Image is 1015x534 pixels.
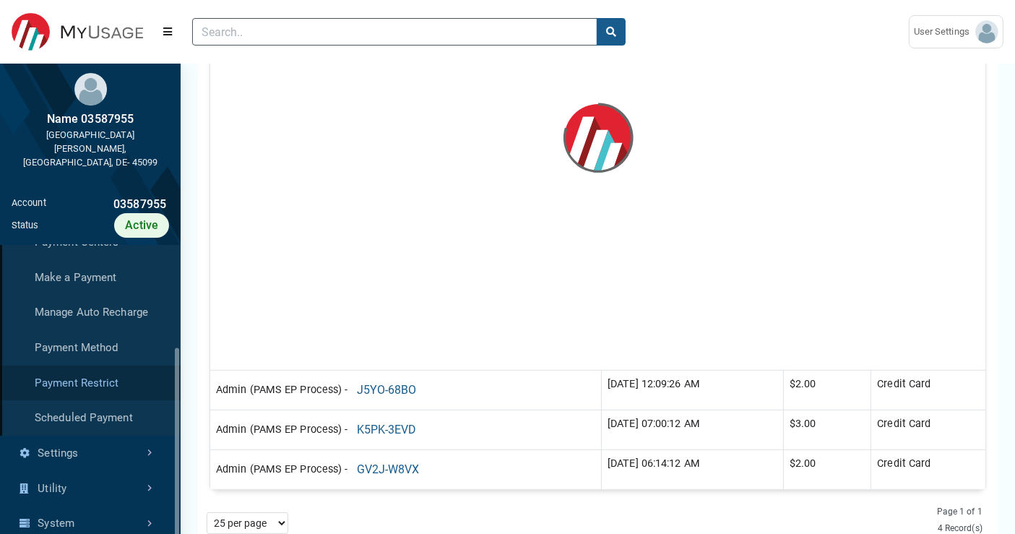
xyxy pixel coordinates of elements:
button: Menu [155,19,181,45]
div: Status [12,218,39,232]
button: search [597,18,626,46]
input: Search [192,18,597,46]
td: $3.00 [784,410,871,449]
button: GV2J-W8VX [348,456,429,483]
img: ESITESTV3 Logo [12,13,143,51]
select: Pagination dropdown [207,512,288,534]
a: User Settings [909,15,1003,48]
td: Credit Card [871,410,986,449]
div: Account [12,196,46,213]
div: Page 1 of 1 [874,505,982,518]
div: [GEOGRAPHIC_DATA][PERSON_NAME], [GEOGRAPHIC_DATA], DE- 45099 [12,128,169,170]
td: Admin (PAMS EP Process) - [210,410,602,449]
button: J5YO-68BO [348,376,426,404]
td: Credit Card [871,449,986,489]
td: Admin (PAMS EP Process) - [210,449,602,489]
td: Credit Card [871,370,986,410]
td: $2.00 [784,449,871,489]
span: User Settings [914,25,975,39]
div: Active [114,213,169,238]
td: $2.00 [784,370,871,410]
div: 03587955 [46,196,169,213]
div: Name 03587955 [12,111,169,128]
td: [DATE] 12:09:26 AM [602,370,784,410]
button: K5PK-3EVD [348,416,426,444]
td: [DATE] 06:14:12 AM [602,449,784,489]
td: [DATE] 07:00:12 AM [602,410,784,449]
td: Admin (PAMS EP Process) - [210,370,602,410]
